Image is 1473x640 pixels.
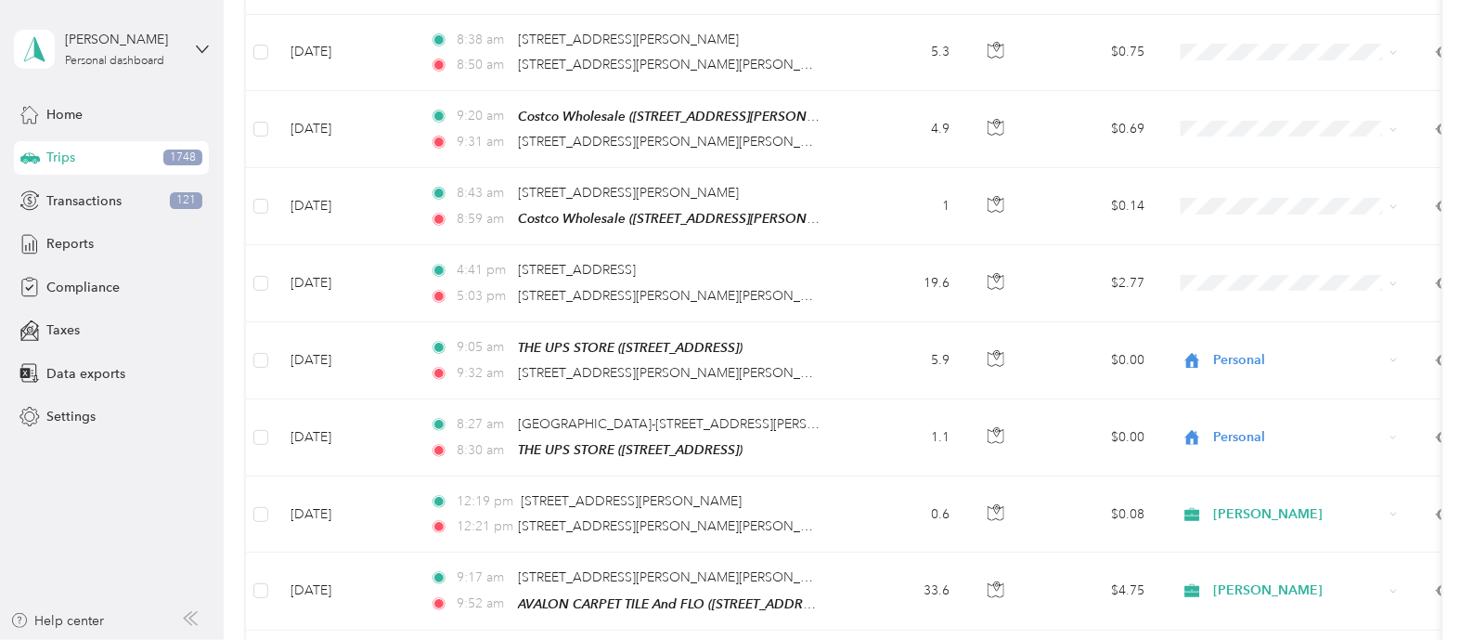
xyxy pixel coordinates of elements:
span: THE UPS STORE ([STREET_ADDRESS]) [518,442,743,457]
td: [DATE] [276,15,415,91]
span: 4:41 pm [457,260,510,281]
span: Personal [1214,350,1384,371]
td: 33.6 [842,553,964,630]
div: Personal dashboard [65,56,164,67]
span: 9:05 am [457,337,510,358]
span: Data exports [46,364,125,384]
span: 121 [170,192,202,209]
span: [STREET_ADDRESS][PERSON_NAME] [522,493,743,509]
span: 1748 [163,150,202,166]
span: [STREET_ADDRESS][PERSON_NAME][PERSON_NAME] [518,57,842,72]
td: 4.9 [842,91,964,168]
span: [STREET_ADDRESS][PERSON_NAME][PERSON_NAME] [518,569,842,585]
span: 9:52 am [457,594,510,614]
span: Home [46,105,83,124]
td: 5.9 [842,322,964,399]
span: Costco Wholesale ([STREET_ADDRESS][PERSON_NAME]) [518,211,859,227]
span: [STREET_ADDRESS][PERSON_NAME][PERSON_NAME] [518,365,842,381]
span: 5:03 pm [457,286,510,307]
span: 8:50 am [457,55,510,75]
td: $0.08 [1029,477,1159,553]
td: [DATE] [276,553,415,630]
div: [PERSON_NAME] [65,30,181,49]
span: Personal [1214,427,1384,448]
span: 12:21 pm [457,516,510,537]
td: 19.6 [842,245,964,321]
td: $2.77 [1029,245,1159,321]
span: [PERSON_NAME] [1214,504,1384,525]
span: 8:30 am [457,440,510,461]
span: 8:27 am [457,414,510,435]
span: [STREET_ADDRESS][PERSON_NAME] [518,32,739,47]
span: [STREET_ADDRESS] [518,262,636,278]
td: [DATE] [276,322,415,399]
span: [STREET_ADDRESS][PERSON_NAME] [518,185,739,201]
span: Settings [46,407,96,426]
span: Taxes [46,320,80,340]
td: 1 [842,168,964,245]
td: $0.00 [1029,322,1159,399]
td: $0.14 [1029,168,1159,245]
span: [STREET_ADDRESS][PERSON_NAME][PERSON_NAME] [518,518,842,534]
iframe: Everlance-gr Chat Button Frame [1369,536,1473,640]
span: 9:31 am [457,132,510,152]
td: 0.6 [842,477,964,553]
span: 8:59 am [457,209,510,229]
span: 8:38 am [457,30,510,50]
td: $0.00 [1029,399,1159,477]
span: 9:20 am [457,106,510,126]
span: THE UPS STORE ([STREET_ADDRESS]) [518,340,743,355]
span: 12:19 pm [457,491,513,512]
span: [STREET_ADDRESS][PERSON_NAME][PERSON_NAME] [518,288,842,304]
td: $0.75 [1029,15,1159,91]
span: 9:32 am [457,363,510,384]
td: [DATE] [276,168,415,245]
td: $4.75 [1029,553,1159,630]
span: Reports [46,234,94,254]
span: AVALON CARPET TILE And FLO ([STREET_ADDRESS]) [518,596,833,612]
span: 9:17 am [457,568,510,588]
td: [DATE] [276,245,415,321]
td: 5.3 [842,15,964,91]
td: $0.69 [1029,91,1159,168]
span: Costco Wholesale ([STREET_ADDRESS][PERSON_NAME]) [518,109,859,124]
span: 8:43 am [457,183,510,203]
button: Help center [10,611,105,631]
td: [DATE] [276,399,415,477]
span: [PERSON_NAME] [1214,581,1384,601]
span: Transactions [46,191,122,211]
span: Compliance [46,278,120,297]
td: 1.1 [842,399,964,477]
span: [GEOGRAPHIC_DATA]-[STREET_ADDRESS][PERSON_NAME] [518,416,876,432]
td: [DATE] [276,91,415,168]
td: [DATE] [276,477,415,553]
span: [STREET_ADDRESS][PERSON_NAME][PERSON_NAME] [518,134,842,150]
span: Trips [46,148,75,167]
